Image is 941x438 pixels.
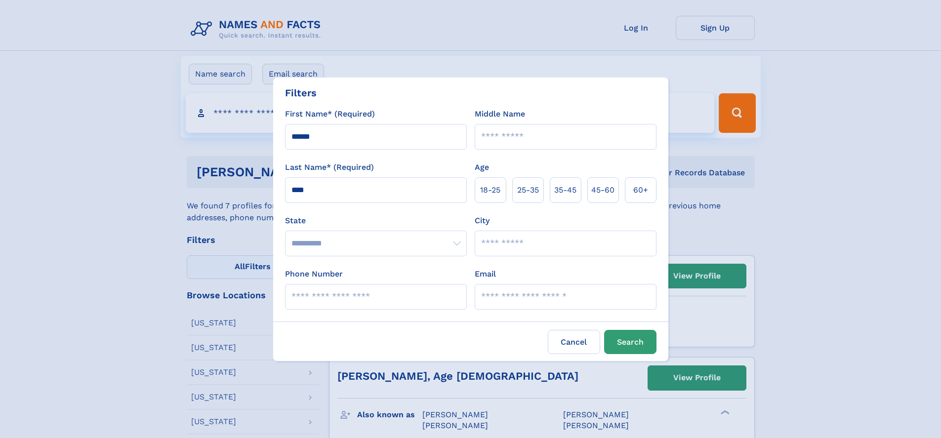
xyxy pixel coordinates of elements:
[285,268,343,280] label: Phone Number
[548,330,600,354] label: Cancel
[285,85,317,100] div: Filters
[285,161,374,173] label: Last Name* (Required)
[554,184,576,196] span: 35‑45
[480,184,500,196] span: 18‑25
[517,184,539,196] span: 25‑35
[633,184,648,196] span: 60+
[475,215,490,227] label: City
[475,161,489,173] label: Age
[475,268,496,280] label: Email
[285,108,375,120] label: First Name* (Required)
[285,215,467,227] label: State
[604,330,656,354] button: Search
[591,184,614,196] span: 45‑60
[475,108,525,120] label: Middle Name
